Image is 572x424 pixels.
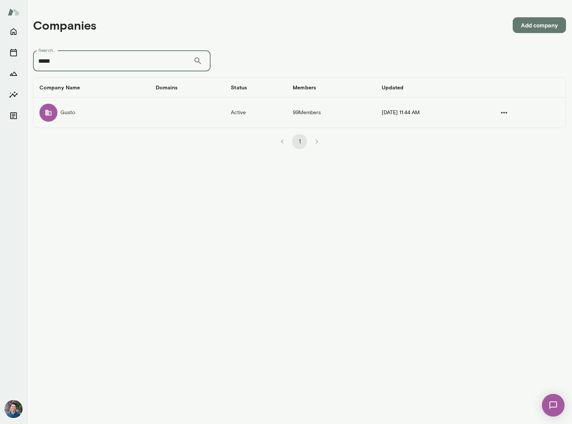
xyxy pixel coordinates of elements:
[38,47,56,53] label: Search...
[225,98,287,128] td: Active
[33,98,150,128] td: Gusto
[6,66,21,81] button: Growth Plan
[33,128,566,149] div: pagination
[33,78,566,128] table: companies table
[513,17,566,33] button: Add company
[39,84,144,91] h6: Company Name
[6,24,21,39] button: Home
[382,84,480,91] h6: Updated
[231,84,281,91] h6: Status
[8,5,20,19] img: Mento
[292,134,307,149] button: page 1
[376,98,486,128] td: [DATE] 11:44 AM
[293,84,370,91] h6: Members
[287,98,376,128] td: 99 Members
[33,18,96,32] h4: Companies
[274,134,325,149] nav: pagination navigation
[156,84,219,91] h6: Domains
[5,400,23,418] img: Alex Yu
[6,45,21,60] button: Sessions
[6,87,21,102] button: Insights
[6,108,21,123] button: Documents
